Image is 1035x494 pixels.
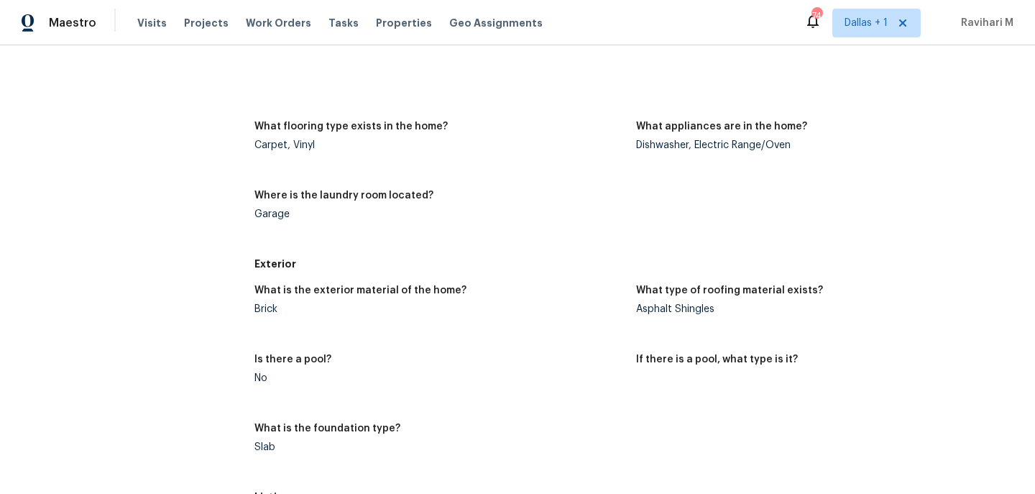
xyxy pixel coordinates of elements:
[955,16,1013,30] span: Ravihari M
[376,16,432,30] span: Properties
[636,122,807,132] h5: What appliances are in the home?
[49,16,96,30] span: Maestro
[811,9,822,23] div: 74
[254,122,448,132] h5: What flooring type exists in the home?
[254,373,625,383] div: No
[254,304,625,314] div: Brick
[254,442,625,452] div: Slab
[254,257,1018,271] h5: Exterior
[254,285,466,296] h5: What is the exterior material of the home?
[254,209,625,219] div: Garage
[137,16,167,30] span: Visits
[246,16,311,30] span: Work Orders
[184,16,229,30] span: Projects
[449,16,543,30] span: Geo Assignments
[254,424,400,434] h5: What is the foundation type?
[636,285,823,296] h5: What type of roofing material exists?
[254,191,433,201] h5: Where is the laundry room located?
[845,16,888,30] span: Dallas + 1
[636,304,1006,314] div: Asphalt Shingles
[636,140,1006,150] div: Dishwasher, Electric Range/Oven
[254,140,625,150] div: Carpet, Vinyl
[254,355,331,365] h5: Is there a pool?
[636,355,798,365] h5: If there is a pool, what type is it?
[328,18,359,28] span: Tasks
